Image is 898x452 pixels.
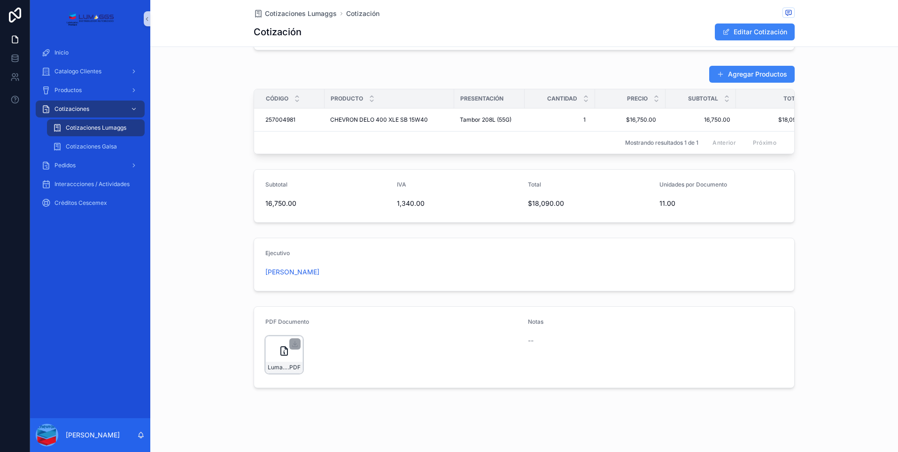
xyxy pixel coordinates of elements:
[66,430,120,440] p: [PERSON_NAME]
[346,9,379,18] a: Cotización
[397,181,406,188] span: IVA
[66,143,117,150] span: Cotizaciones Galsa
[601,112,660,127] a: $16,750.00
[734,27,787,37] font: Editar Cotización
[534,116,586,124] span: 1
[528,199,652,208] span: $18,090.00
[659,181,727,188] span: Unidades por Documento
[254,9,337,18] a: Cotizaciones Lumaggs
[265,116,295,124] span: 257004981
[36,82,145,99] a: Productos
[528,318,543,325] span: Notas
[625,139,698,147] span: Mostrando resultados 1 de 1
[736,116,809,124] a: $18,090.00
[36,44,145,61] a: Inicio
[54,105,89,113] span: Cotizaciones
[36,63,145,80] a: Catalogo Clientes
[460,95,503,102] span: Presentación
[331,95,363,102] span: Producto
[688,95,718,102] span: Subtotal
[54,49,69,56] span: Inicio
[268,364,288,371] span: Lumaggs-cotizacion-TRANSPORTES-Y-ACARREOS-[PERSON_NAME]-Num-6407
[528,336,534,345] span: --
[265,249,290,257] span: Ejecutivo
[66,11,114,26] img: App logo
[627,95,648,102] span: Precio
[265,318,309,325] span: PDF Documento
[460,116,511,124] span: Tambor 208L (55G)
[728,70,787,79] font: Agregar Productos
[30,38,150,224] div: Contenido desplazable
[265,199,389,208] span: 16,750.00
[783,95,802,102] span: Total
[47,138,145,155] a: Cotizaciones Galsa
[709,66,795,83] button: Agregar Productos
[715,23,795,40] button: Editar Cotización
[54,180,130,188] span: Interaccciones / Actividades
[265,9,337,18] span: Cotizaciones Lumaggs
[288,364,301,371] span: .PDF
[254,25,302,39] h1: Cotización
[530,112,589,127] a: 1
[330,116,428,124] span: CHEVRON DELO 400 XLE SB 15W40
[330,116,449,124] a: CHEVRON DELO 400 XLE SB 15W40
[659,199,783,208] span: 11.00
[528,181,541,188] span: Total
[265,181,287,188] span: Subtotal
[36,195,145,211] a: Créditos Cescemex
[54,86,82,94] span: Productos
[36,101,145,117] a: Cotizaciones
[47,119,145,136] a: Cotizaciones Lumaggs
[265,116,319,124] a: 257004981
[547,95,577,102] span: Cantidad
[66,124,126,132] span: Cotizaciones Lumaggs
[460,116,519,124] a: Tambor 208L (55G)
[397,199,521,208] span: 1,340.00
[265,267,319,277] a: [PERSON_NAME]
[36,176,145,193] a: Interaccciones / Actividades
[36,157,145,174] a: Pedidos
[54,199,107,207] span: Créditos Cescemex
[671,116,730,124] a: 16,750.00
[266,95,288,102] span: Código
[604,116,656,124] span: $16,750.00
[54,68,101,75] span: Catalogo Clientes
[54,162,76,169] span: Pedidos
